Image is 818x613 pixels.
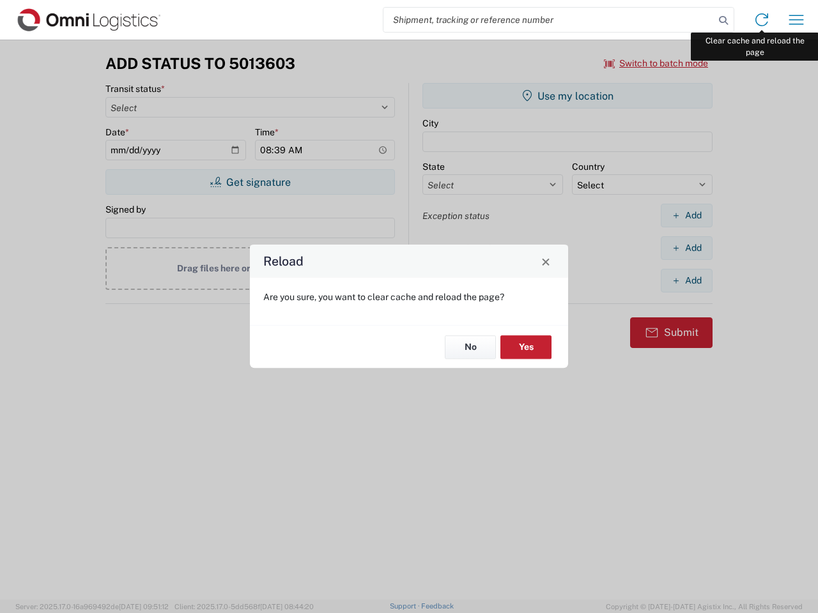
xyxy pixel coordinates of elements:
p: Are you sure, you want to clear cache and reload the page? [263,291,555,303]
button: Yes [500,335,552,359]
button: Close [537,252,555,270]
h4: Reload [263,252,304,271]
button: No [445,335,496,359]
input: Shipment, tracking or reference number [383,8,714,32]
